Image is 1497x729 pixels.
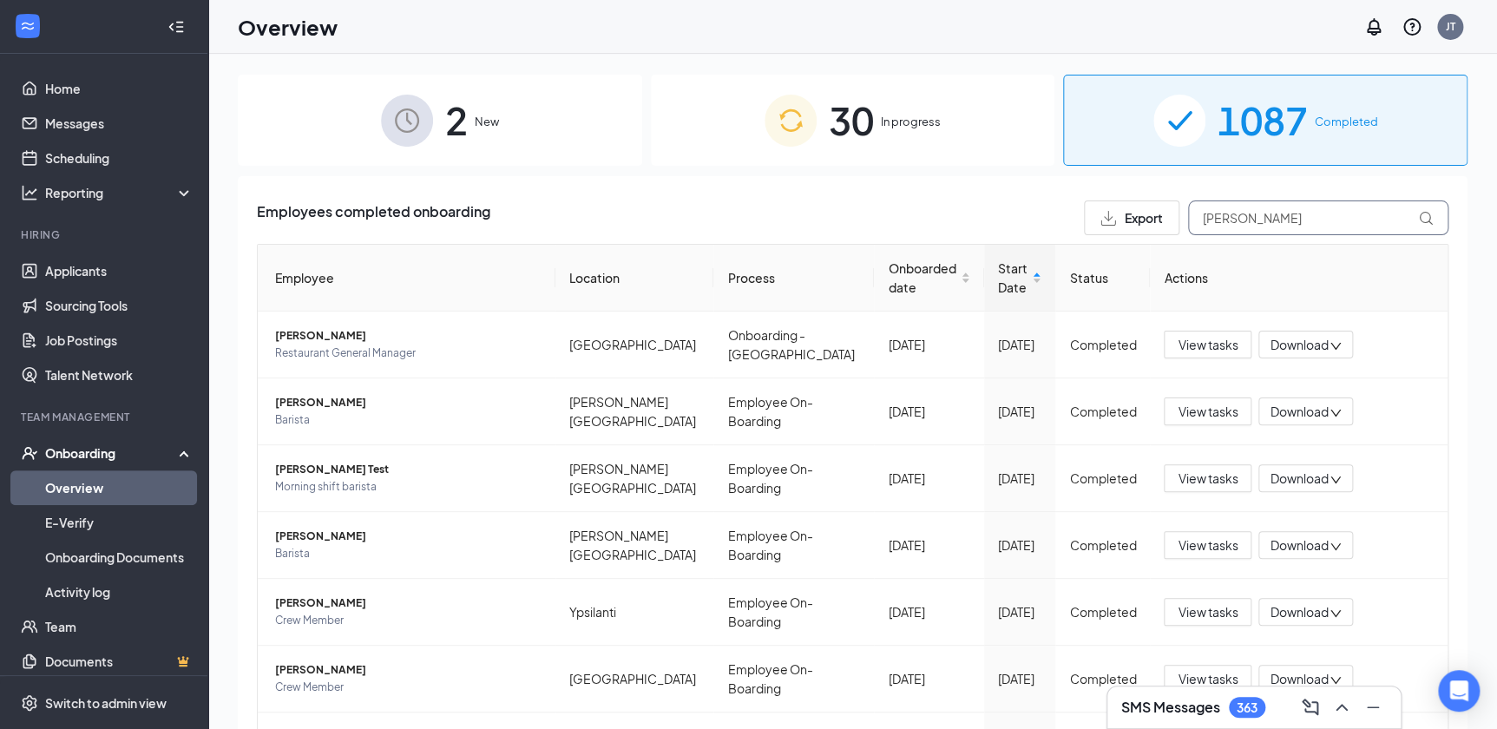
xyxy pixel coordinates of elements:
[1055,245,1150,312] th: Status
[1270,536,1328,555] span: Download
[1164,531,1251,559] button: View tasks
[45,505,194,540] a: E-Verify
[713,445,874,512] td: Employee On-Boarding
[45,71,194,106] a: Home
[445,90,468,150] span: 2
[275,612,542,629] span: Crew Member
[167,18,185,36] svg: Collapse
[1069,535,1136,555] div: Completed
[21,227,190,242] div: Hiring
[275,327,542,345] span: [PERSON_NAME]
[1178,335,1238,354] span: View tasks
[888,402,969,421] div: [DATE]
[275,661,542,679] span: [PERSON_NAME]
[1069,469,1136,488] div: Completed
[275,594,542,612] span: [PERSON_NAME]
[1069,602,1136,621] div: Completed
[888,469,969,488] div: [DATE]
[1270,603,1328,621] span: Download
[888,335,969,354] div: [DATE]
[1363,16,1384,37] svg: Notifications
[555,245,714,312] th: Location
[1270,403,1328,421] span: Download
[1331,697,1352,718] svg: ChevronUp
[238,12,338,42] h1: Overview
[257,200,490,235] span: Employees completed onboarding
[1270,470,1328,488] span: Download
[1084,200,1179,235] button: Export
[1150,245,1448,312] th: Actions
[1362,697,1383,718] svg: Minimize
[45,644,194,679] a: DocumentsCrown
[1164,397,1251,425] button: View tasks
[1178,669,1238,688] span: View tasks
[874,245,983,312] th: Onboarded date
[275,478,542,496] span: Morning shift barista
[998,259,1028,297] span: Start Date
[1328,693,1356,721] button: ChevronUp
[998,469,1041,488] div: [DATE]
[713,512,874,579] td: Employee On-Boarding
[1164,665,1251,693] button: View tasks
[713,579,874,646] td: Employee On-Boarding
[555,512,714,579] td: [PERSON_NAME][GEOGRAPHIC_DATA]
[998,335,1041,354] div: [DATE]
[1164,331,1251,358] button: View tasks
[275,345,542,362] span: Restaurant General Manager
[275,461,542,478] span: [PERSON_NAME] Test
[713,245,874,312] th: Process
[1178,469,1238,488] span: View tasks
[1438,670,1480,712] div: Open Intercom Messenger
[45,358,194,392] a: Talent Network
[45,575,194,609] a: Activity log
[21,694,38,712] svg: Settings
[275,679,542,696] span: Crew Member
[888,669,969,688] div: [DATE]
[45,470,194,505] a: Overview
[713,378,874,445] td: Employee On-Boarding
[1330,340,1342,352] span: down
[21,410,190,424] div: Team Management
[45,141,194,175] a: Scheduling
[1178,535,1238,555] span: View tasks
[888,535,969,555] div: [DATE]
[1069,335,1136,354] div: Completed
[45,444,179,462] div: Onboarding
[1270,336,1328,354] span: Download
[45,609,194,644] a: Team
[1178,402,1238,421] span: View tasks
[1270,670,1328,688] span: Download
[275,545,542,562] span: Barista
[829,90,874,150] span: 30
[45,253,194,288] a: Applicants
[1164,464,1251,492] button: View tasks
[1330,674,1342,686] span: down
[1330,607,1342,620] span: down
[1069,402,1136,421] div: Completed
[555,312,714,378] td: [GEOGRAPHIC_DATA]
[1218,90,1308,150] span: 1087
[45,694,167,712] div: Switch to admin view
[888,602,969,621] div: [DATE]
[1330,407,1342,419] span: down
[1178,602,1238,621] span: View tasks
[1164,598,1251,626] button: View tasks
[1330,541,1342,553] span: down
[1125,212,1163,224] span: Export
[45,184,194,201] div: Reporting
[45,323,194,358] a: Job Postings
[1315,113,1378,130] span: Completed
[1446,19,1455,34] div: JT
[1297,693,1324,721] button: ComposeMessage
[475,113,499,130] span: New
[45,540,194,575] a: Onboarding Documents
[998,602,1041,621] div: [DATE]
[888,259,956,297] span: Onboarded date
[21,184,38,201] svg: Analysis
[998,402,1041,421] div: [DATE]
[998,535,1041,555] div: [DATE]
[45,106,194,141] a: Messages
[881,113,941,130] span: In progress
[713,312,874,378] td: Onboarding - [GEOGRAPHIC_DATA]
[998,669,1041,688] div: [DATE]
